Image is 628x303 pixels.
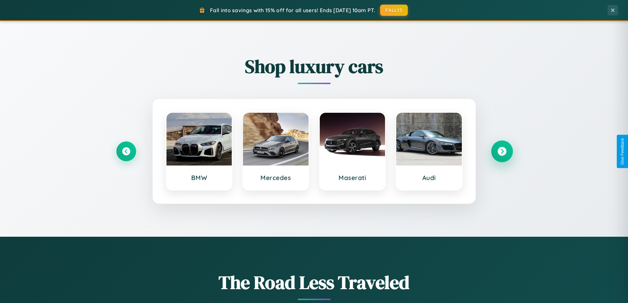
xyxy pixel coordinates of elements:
button: FALL15 [380,5,408,16]
span: Fall into savings with 15% off for all users! Ends [DATE] 10am PT. [210,7,375,14]
h2: Shop luxury cars [116,54,512,79]
h3: Audi [403,174,455,182]
h3: Mercedes [250,174,302,182]
h3: Maserati [326,174,379,182]
div: Give Feedback [620,138,625,165]
h1: The Road Less Traveled [116,270,512,295]
h3: BMW [173,174,225,182]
